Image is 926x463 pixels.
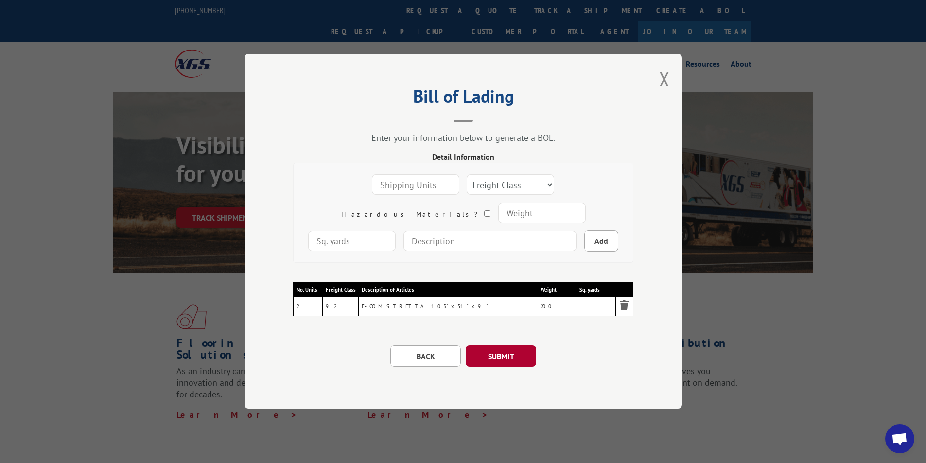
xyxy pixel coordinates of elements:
label: Hazardous Materials? [341,210,490,219]
td: 2 [293,297,322,317]
div: Open chat [885,424,914,453]
th: Freight Class [322,283,358,297]
td: E-COM STRETTA 105" x 31" x 9" [358,297,538,317]
td: 200 [538,297,577,317]
input: Shipping Units [372,174,459,195]
input: Sq. yards [308,231,396,251]
input: Weight [498,203,585,223]
input: Description [403,231,577,251]
img: Remove item [618,300,630,311]
div: Detail Information [293,151,633,163]
th: Weight [538,283,577,297]
button: Close modal [659,66,670,92]
div: Enter your information below to generate a BOL. [293,132,633,143]
h2: Bill of Lading [293,89,633,108]
th: Description of Articles [358,283,538,297]
th: Sq. yards [577,283,615,297]
button: Add [584,230,618,252]
td: 92 [322,297,358,317]
button: SUBMIT [466,346,536,367]
input: Hazardous Materials? [484,210,490,217]
button: BACK [390,346,461,367]
th: No. Units [293,283,322,297]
